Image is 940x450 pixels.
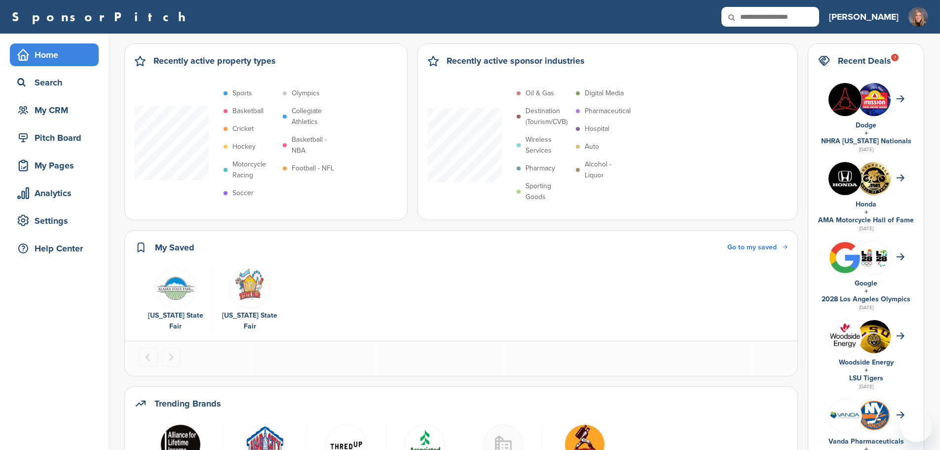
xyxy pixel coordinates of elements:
[822,295,910,303] a: 2028 Los Angeles Olympics
[218,310,282,332] div: [US_STATE] State Fair
[858,400,891,432] img: Open uri20141112 64162 1syu8aw?1415807642
[828,320,862,353] img: Ocijbudy 400x400
[829,6,899,28] a: [PERSON_NAME]
[10,71,99,94] a: Search
[818,216,914,224] a: AMA Motorcycle Hall of Fame
[828,241,862,274] img: Bwupxdxo 400x400
[139,348,157,367] button: Previous slide
[232,88,252,99] p: Sports
[144,310,207,332] div: [US_STATE] State Fair
[727,242,788,253] a: Go to my saved
[855,279,877,287] a: Google
[865,129,868,137] a: +
[15,184,99,202] div: Analytics
[154,397,221,410] h2: Trending Brands
[526,134,571,156] p: Wireless Services
[828,162,862,195] img: Kln5su0v 400x400
[10,99,99,122] a: My CRM
[10,43,99,66] a: Home
[526,163,555,174] p: Pharmacy
[292,163,334,174] p: Football - NFL
[15,212,99,230] div: Settings
[818,303,914,312] div: [DATE]
[153,54,276,68] h2: Recently active property types
[858,241,891,274] img: Csrq75nh 400x400
[849,374,883,382] a: LSU Tigers
[858,162,891,195] img: Amahof logo 205px
[585,123,609,134] p: Hospital
[585,141,599,152] p: Auto
[232,159,278,181] p: Motorcycle Racing
[144,268,207,332] a: Alaska state fair logo [US_STATE] State Fair
[232,106,263,117] p: Basketball
[585,159,630,181] p: Alcohol - Liquor
[15,129,99,147] div: Pitch Board
[232,188,254,199] p: Soccer
[828,83,862,116] img: Sorjwztk 400x400
[856,121,876,129] a: Dodge
[858,320,891,353] img: 1a 93ble 400x400
[727,243,777,251] span: Go to my saved
[829,10,899,24] h3: [PERSON_NAME]
[15,157,99,174] div: My Pages
[232,141,256,152] p: Hockey
[10,154,99,177] a: My Pages
[818,224,914,233] div: [DATE]
[10,182,99,205] a: Analytics
[858,83,891,116] img: M9wsx ug 400x400
[447,54,585,68] h2: Recently active sponsor industries
[838,54,891,68] h2: Recent Deals
[155,241,194,254] h2: My Saved
[292,134,337,156] p: Basketball - NBA
[12,10,192,23] a: SponsorPitch
[865,287,868,295] a: +
[891,54,899,61] div: 7
[213,268,287,332] div: 2 of 2
[218,268,282,332] a: Logo [US_STATE] State Fair
[15,74,99,91] div: Search
[15,240,99,257] div: Help Center
[10,126,99,149] a: Pitch Board
[828,399,862,432] img: 8shs2v5q 400x400
[818,145,914,154] div: [DATE]
[10,237,99,260] a: Help Center
[526,88,554,99] p: Oil & Gas
[865,208,868,216] a: +
[818,382,914,391] div: [DATE]
[526,181,571,203] p: Sporting Goods
[15,46,99,64] div: Home
[856,200,876,208] a: Honda
[526,106,571,127] p: Destination (Tourism/CVB)
[839,358,894,367] a: Woodside Energy
[15,101,99,119] div: My CRM
[292,88,320,99] p: Olympics
[161,348,180,367] button: Next slide
[908,7,928,32] img: Microsoftteams image (5)
[155,268,196,309] img: Alaska state fair logo
[232,123,254,134] p: Cricket
[901,410,932,442] iframe: Button to launch messaging window
[229,268,270,309] img: Logo
[585,88,624,99] p: Digital Media
[821,137,911,145] a: NHRA [US_STATE] Nationals
[292,106,337,127] p: Collegiate Athletics
[139,268,213,332] div: 1 of 2
[10,209,99,232] a: Settings
[585,106,631,117] p: Pharmaceutical
[865,366,868,374] a: +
